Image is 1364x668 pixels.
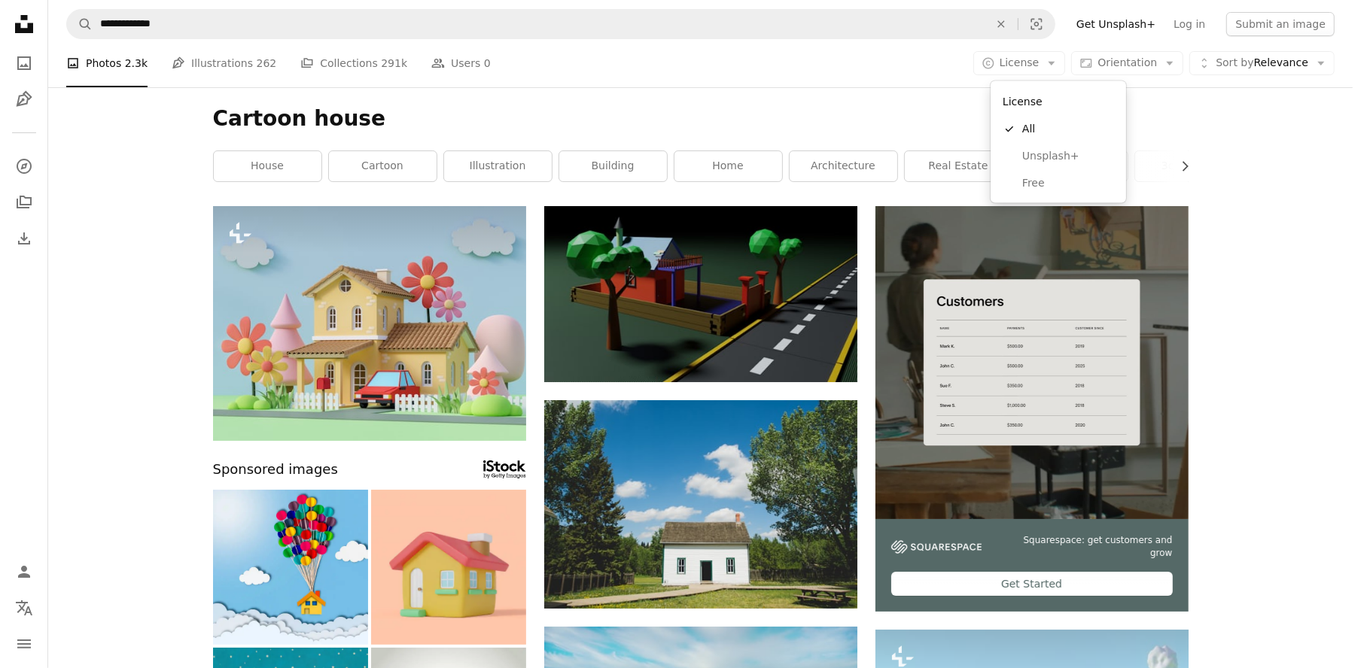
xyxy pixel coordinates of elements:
button: License [973,51,1066,75]
button: Orientation [1071,51,1183,75]
span: Unsplash+ [1022,149,1114,164]
div: License [991,81,1126,203]
span: All [1022,122,1114,137]
span: Free [1022,176,1114,191]
div: License [997,87,1120,116]
span: License [1000,56,1040,68]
